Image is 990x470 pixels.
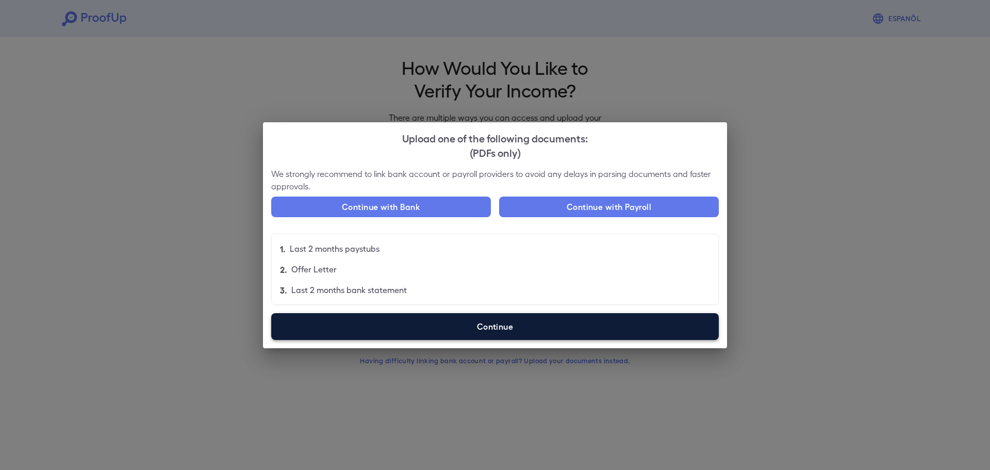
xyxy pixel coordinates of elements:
p: Last 2 months paystubs [290,242,379,255]
p: 1. [280,242,286,255]
button: Continue with Bank [271,197,491,217]
h2: Upload one of the following documents: [263,122,727,168]
p: 3. [280,284,287,296]
button: Continue with Payroll [499,197,719,217]
p: Last 2 months bank statement [291,284,407,296]
p: Offer Letter [291,263,337,275]
p: 2. [280,263,287,275]
div: (PDFs only) [271,145,719,159]
label: Continue [271,313,719,340]
p: We strongly recommend to link bank account or payroll providers to avoid any delays in parsing do... [271,168,719,192]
